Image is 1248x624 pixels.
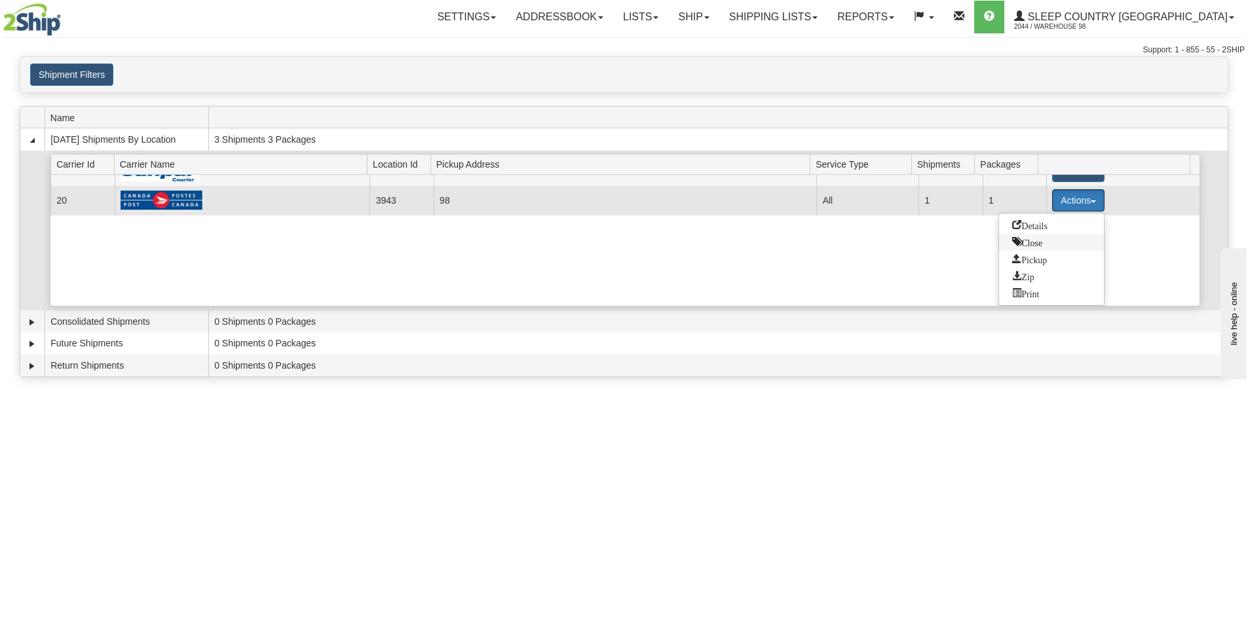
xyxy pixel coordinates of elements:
[719,1,827,33] a: Shipping lists
[208,354,1228,376] td: 0 Shipments 0 Packages
[373,154,430,174] span: Location Id
[434,186,817,215] td: 98
[1012,254,1047,263] span: Pickup
[668,1,719,33] a: Ship
[26,134,39,147] a: Collapse
[26,337,39,350] a: Expand
[45,128,208,151] td: [DATE] Shipments By Location
[999,251,1104,268] a: Request a carrier pickup
[999,285,1104,302] a: Print or Download All Shipping Documents in one file
[50,186,114,215] td: 20
[1052,189,1105,211] button: Actions
[980,154,1038,174] span: Packages
[427,1,506,33] a: Settings
[26,359,39,373] a: Expand
[26,316,39,329] a: Expand
[816,186,918,215] td: All
[1012,288,1039,297] span: Print
[121,190,203,211] img: Canada Post
[436,154,810,174] span: Pickup Address
[613,1,668,33] a: Lists
[999,217,1104,234] a: Go to Details view
[369,186,433,215] td: 3943
[1004,1,1244,33] a: Sleep Country [GEOGRAPHIC_DATA] 2044 / Warehouse 98
[1012,237,1042,246] span: Close
[999,234,1104,251] a: Close this group
[999,268,1104,285] a: Zip and Download All Shipping Documents
[1012,271,1034,280] span: Zip
[3,3,61,36] img: logo2044.jpg
[816,154,911,174] span: Service Type
[1025,11,1228,22] span: Sleep Country [GEOGRAPHIC_DATA]
[917,154,975,174] span: Shipments
[918,186,982,215] td: 1
[10,11,121,21] div: live help - online
[1218,245,1247,378] iframe: chat widget
[45,354,208,376] td: Return Shipments
[45,310,208,333] td: Consolidated Shipments
[208,128,1228,151] td: 3 Shipments 3 Packages
[3,45,1245,56] div: Support: 1 - 855 - 55 - 2SHIP
[45,333,208,355] td: Future Shipments
[120,154,368,174] span: Carrier Name
[1012,220,1048,229] span: Details
[30,64,113,86] button: Shipment Filters
[208,333,1228,355] td: 0 Shipments 0 Packages
[56,154,114,174] span: Carrier Id
[208,310,1228,333] td: 0 Shipments 0 Packages
[983,186,1046,215] td: 1
[827,1,904,33] a: Reports
[506,1,613,33] a: Addressbook
[1014,20,1112,33] span: 2044 / Warehouse 98
[50,107,208,128] span: Name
